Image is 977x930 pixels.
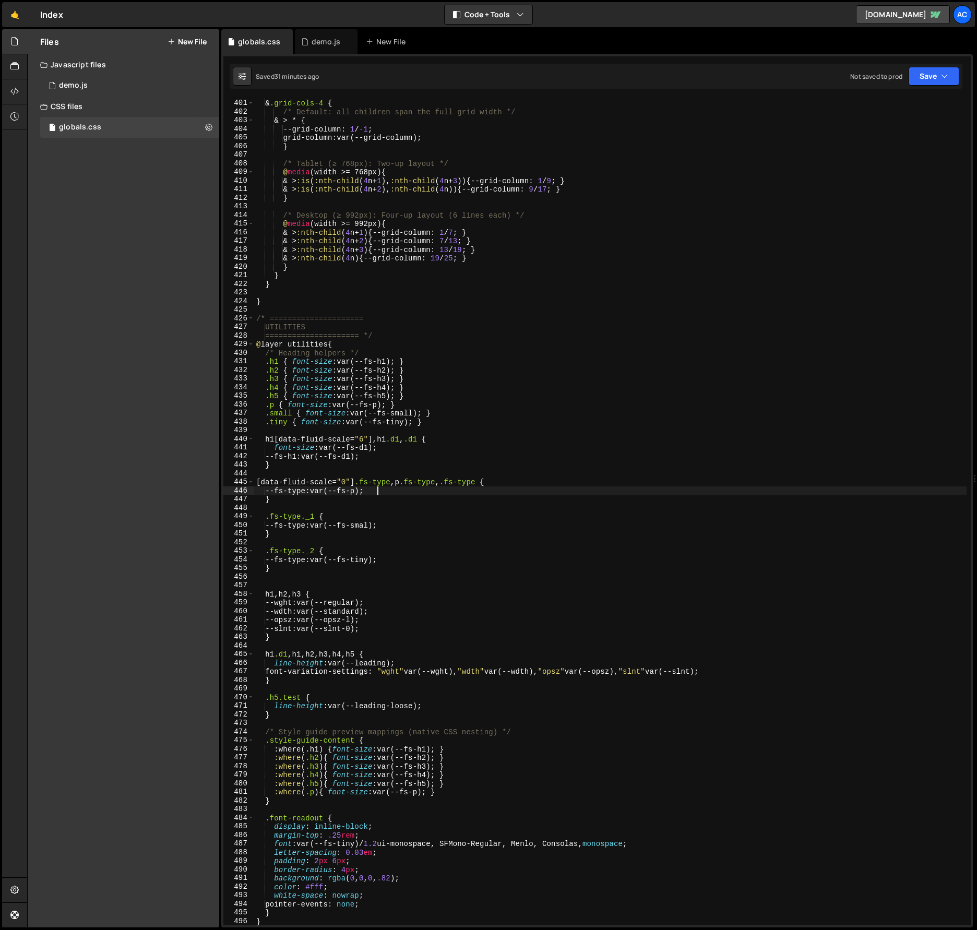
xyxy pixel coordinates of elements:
[223,125,254,134] div: 404
[28,54,219,75] div: Javascript files
[223,374,254,383] div: 433
[223,305,254,314] div: 425
[223,814,254,822] div: 484
[223,150,254,159] div: 407
[223,865,254,874] div: 490
[275,72,319,81] div: 31 minutes ago
[40,75,219,96] div: 17340/48149.js
[223,883,254,891] div: 492
[223,900,254,909] div: 494
[223,676,254,685] div: 468
[223,254,254,263] div: 419
[223,108,254,116] div: 402
[223,762,254,771] div: 478
[223,435,254,444] div: 440
[168,38,207,46] button: New File
[223,176,254,185] div: 410
[223,504,254,512] div: 448
[223,529,254,538] div: 451
[223,323,254,331] div: 427
[223,848,254,857] div: 488
[59,81,88,90] div: demo.js
[223,219,254,228] div: 415
[445,5,532,24] button: Code + Tools
[223,736,254,745] div: 475
[953,5,972,24] a: Ac
[223,211,254,220] div: 414
[223,288,254,297] div: 423
[223,202,254,211] div: 413
[223,400,254,409] div: 436
[223,615,254,624] div: 461
[223,486,254,495] div: 446
[223,719,254,728] div: 473
[40,117,219,138] div: 17340/48151.css
[223,349,254,357] div: 430
[223,538,254,547] div: 452
[223,280,254,289] div: 422
[223,159,254,168] div: 408
[223,245,254,254] div: 418
[223,331,254,340] div: 428
[59,123,101,132] div: globals.css
[223,581,254,590] div: 457
[223,684,254,693] div: 469
[223,831,254,840] div: 486
[223,728,254,736] div: 474
[223,546,254,555] div: 453
[223,590,254,599] div: 458
[238,37,280,47] div: globals.css
[223,495,254,504] div: 447
[223,908,254,917] div: 495
[223,418,254,426] div: 438
[223,478,254,486] div: 445
[223,839,254,848] div: 487
[223,555,254,564] div: 454
[223,701,254,710] div: 471
[223,460,254,469] div: 443
[223,633,254,641] div: 463
[223,796,254,805] div: 482
[223,745,254,754] div: 476
[223,805,254,814] div: 483
[223,917,254,926] div: 496
[223,340,254,349] div: 429
[40,8,63,21] div: Index
[909,67,959,86] button: Save
[223,874,254,883] div: 491
[28,96,219,117] div: CSS files
[223,770,254,779] div: 479
[223,650,254,659] div: 465
[223,236,254,245] div: 417
[223,263,254,271] div: 420
[223,228,254,237] div: 416
[223,409,254,418] div: 437
[223,624,254,633] div: 462
[366,37,410,47] div: New File
[223,641,254,650] div: 464
[223,271,254,280] div: 421
[223,891,254,900] div: 493
[256,72,319,81] div: Saved
[223,366,254,375] div: 432
[312,37,340,47] div: demo.js
[223,512,254,521] div: 449
[223,659,254,667] div: 466
[223,452,254,461] div: 442
[223,142,254,151] div: 406
[223,168,254,176] div: 409
[223,693,254,702] div: 470
[223,822,254,831] div: 485
[223,194,254,202] div: 412
[223,133,254,142] div: 405
[856,5,950,24] a: [DOMAIN_NAME]
[223,469,254,478] div: 444
[223,185,254,194] div: 411
[223,426,254,435] div: 439
[223,607,254,616] div: 460
[223,383,254,392] div: 434
[223,667,254,676] div: 467
[2,2,28,27] a: 🤙
[223,856,254,865] div: 489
